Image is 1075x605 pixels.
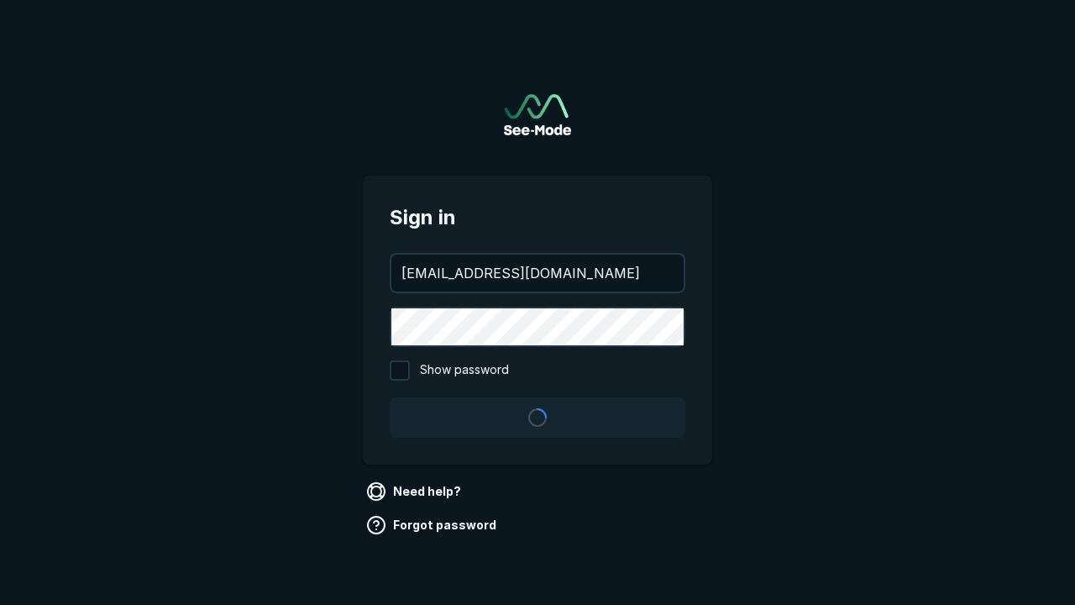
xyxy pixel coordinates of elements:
span: Sign in [390,203,685,233]
span: Show password [420,360,509,381]
a: Go to sign in [504,94,571,135]
img: See-Mode Logo [504,94,571,135]
a: Need help? [363,478,468,505]
input: your@email.com [391,255,684,292]
a: Forgot password [363,512,503,539]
